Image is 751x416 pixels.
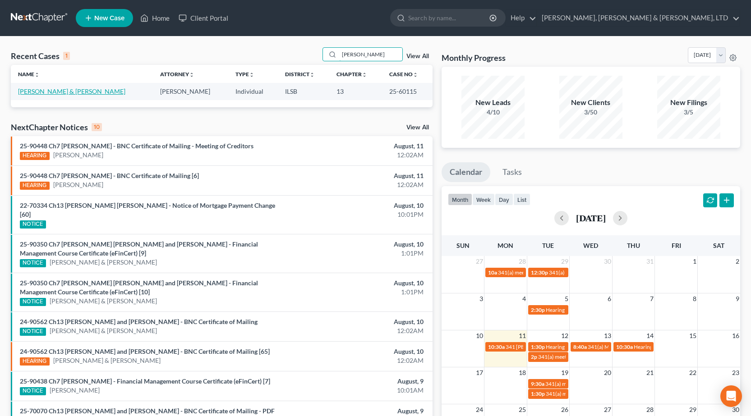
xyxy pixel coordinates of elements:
div: 4/10 [461,108,525,117]
span: 341(a) meeting for [PERSON_NAME] [538,353,625,360]
span: 341(a) Meeting for [PERSON_NAME] & [PERSON_NAME] [588,343,723,350]
a: 25-90438 Ch7 [PERSON_NAME] - Financial Management Course Certificate (eFinCert) [7] [20,377,270,385]
input: Search by name... [339,48,402,61]
a: Typeunfold_more [235,71,254,78]
div: HEARING [20,152,50,160]
i: unfold_more [34,72,40,78]
span: 3 [479,293,484,304]
input: Search by name... [408,9,491,26]
h3: Monthly Progress [442,52,506,63]
div: 3/50 [559,108,622,117]
span: 21 [645,367,654,378]
span: 24 [475,404,484,415]
a: [PERSON_NAME] & [PERSON_NAME] [50,258,157,267]
i: unfold_more [413,72,418,78]
span: 8 [692,293,697,304]
div: 1 [63,52,70,60]
a: 24-90562 Ch13 [PERSON_NAME] and [PERSON_NAME] - BNC Certificate of Mailing [65] [20,347,270,355]
span: 26 [560,404,569,415]
span: Fri [672,242,681,249]
span: 29 [688,404,697,415]
div: 3/5 [657,108,720,117]
a: 25-90350 Ch7 [PERSON_NAME] [PERSON_NAME] and [PERSON_NAME] - Financial Management Course Certific... [20,240,258,257]
div: Open Intercom Messenger [720,385,742,407]
td: [PERSON_NAME] [153,83,228,100]
span: 28 [518,256,527,267]
div: August, 11 [295,142,424,151]
span: 31 [645,256,654,267]
div: HEARING [20,357,50,366]
a: [PERSON_NAME] & [PERSON_NAME] [50,297,157,306]
div: NextChapter Notices [11,122,102,133]
span: 1 [692,256,697,267]
div: August, 9 [295,407,424,416]
span: Hearing for [PERSON_NAME] & [PERSON_NAME] [546,343,664,350]
div: Recent Cases [11,50,70,61]
span: 5 [564,293,569,304]
div: NOTICE [20,298,46,306]
i: unfold_more [362,72,367,78]
span: 341(a) meeting for [PERSON_NAME] [545,380,632,387]
div: 1:01PM [295,249,424,258]
span: Hearing for [PERSON_NAME] & [PERSON_NAME] [546,306,664,313]
span: Sat [713,242,724,249]
span: 2 [735,256,740,267]
a: 25-90448 Ch7 [PERSON_NAME] - BNC Certificate of Mailing [6] [20,172,199,179]
td: ILSB [278,83,329,100]
div: New Leads [461,97,525,108]
span: 341(a) meeting for [PERSON_NAME] [546,390,633,397]
td: Individual [228,83,278,100]
span: 23 [731,367,740,378]
span: 17 [475,367,484,378]
span: New Case [94,15,124,22]
a: Chapterunfold_more [336,71,367,78]
span: 10a [488,269,497,276]
span: 11 [518,330,527,341]
div: 10:01PM [295,210,424,219]
a: [PERSON_NAME], [PERSON_NAME] & [PERSON_NAME], LTD [537,10,740,26]
span: 12 [560,330,569,341]
span: 30 [731,404,740,415]
span: 341(a) meeting for [PERSON_NAME] [549,269,636,276]
div: New Filings [657,97,720,108]
a: Client Portal [174,10,233,26]
button: week [472,193,495,206]
a: [PERSON_NAME] [53,151,103,160]
span: 18 [518,367,527,378]
div: 12:02AM [295,326,424,335]
a: View All [406,124,429,131]
div: August, 10 [295,279,424,288]
span: Thu [627,242,640,249]
span: 20 [603,367,612,378]
span: 29 [560,256,569,267]
button: day [495,193,513,206]
div: 12:02AM [295,180,424,189]
span: 8:40a [573,343,587,350]
i: unfold_more [309,72,315,78]
span: 6 [607,293,612,304]
h2: [DATE] [576,213,606,223]
div: August, 10 [295,201,424,210]
span: 10 [475,330,484,341]
td: 25-60115 [382,83,433,100]
span: Wed [583,242,598,249]
span: 2:30p [531,306,545,313]
span: 1:30p [531,390,545,397]
span: 14 [645,330,654,341]
a: [PERSON_NAME] [53,180,103,189]
span: 16 [731,330,740,341]
a: 22-70334 Ch13 [PERSON_NAME] [PERSON_NAME] - Notice of Mortgage Payment Change [60] [20,201,275,218]
a: 24-90562 Ch13 [PERSON_NAME] and [PERSON_NAME] - BNC Certificate of Mailing [20,318,258,325]
a: [PERSON_NAME] & [PERSON_NAME] [50,326,157,335]
td: 13 [329,83,382,100]
div: NOTICE [20,259,46,267]
span: 341 [PERSON_NAME] zoom [PHONE_NUMBER] pass 6616 783 918 [506,343,667,350]
div: NOTICE [20,387,46,395]
span: 28 [645,404,654,415]
span: 27 [475,256,484,267]
span: 341(a) meeting for [PERSON_NAME] [498,269,585,276]
a: Home [136,10,174,26]
a: View All [406,53,429,59]
a: Nameunfold_more [18,71,40,78]
a: Attorneyunfold_more [160,71,194,78]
